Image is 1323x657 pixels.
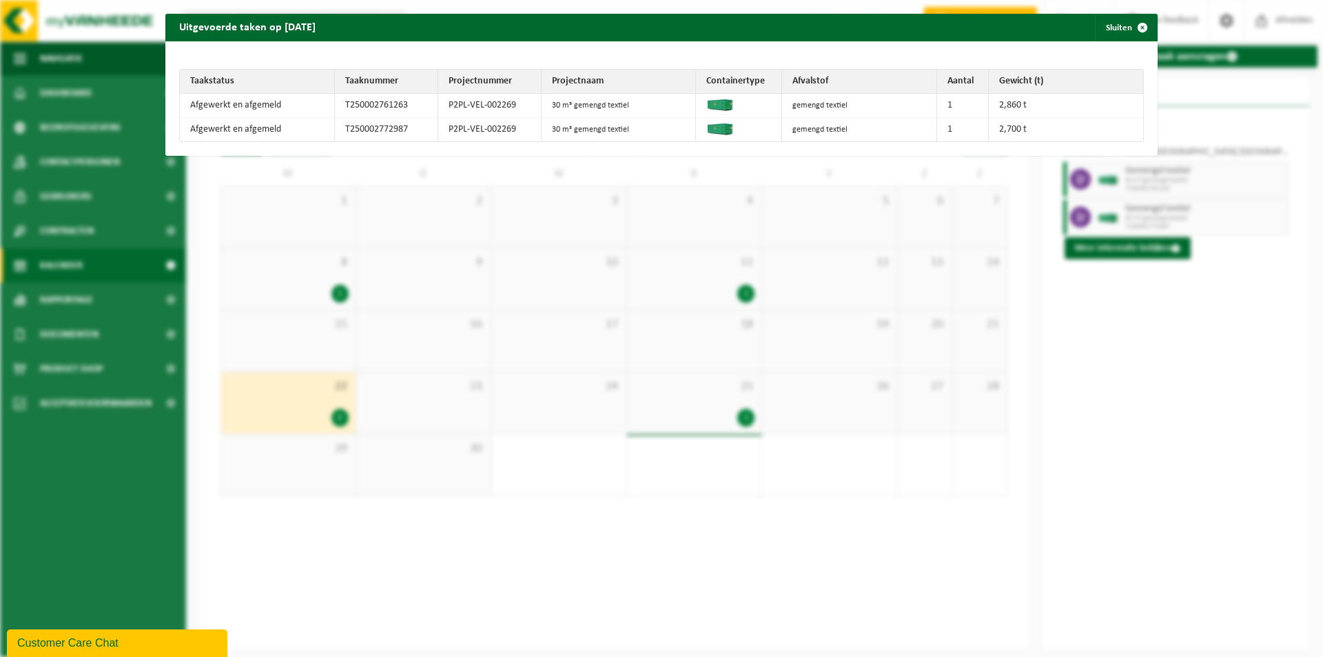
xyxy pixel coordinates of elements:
[1095,14,1156,41] button: Sluiten
[989,94,1144,118] td: 2,860 t
[782,94,937,118] td: gemengd textiel
[937,118,989,141] td: 1
[782,70,937,94] th: Afvalstof
[438,94,542,118] td: P2PL-VEL-002269
[438,70,542,94] th: Projectnummer
[335,94,438,118] td: T250002761263
[542,70,697,94] th: Projectnaam
[180,70,335,94] th: Taakstatus
[180,118,335,141] td: Afgewerkt en afgemeld
[989,118,1144,141] td: 2,700 t
[706,97,734,111] img: HK-XC-30-GN-00
[180,94,335,118] td: Afgewerkt en afgemeld
[7,627,230,657] iframe: chat widget
[335,70,438,94] th: Taaknummer
[165,14,329,40] h2: Uitgevoerde taken op [DATE]
[937,70,989,94] th: Aantal
[937,94,989,118] td: 1
[438,118,542,141] td: P2PL-VEL-002269
[335,118,438,141] td: T250002772987
[782,118,937,141] td: gemengd textiel
[696,70,782,94] th: Containertype
[989,70,1144,94] th: Gewicht (t)
[542,118,697,141] td: 30 m³ gemengd textiel
[542,94,697,118] td: 30 m³ gemengd textiel
[706,121,734,135] img: HK-XC-30-GN-00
